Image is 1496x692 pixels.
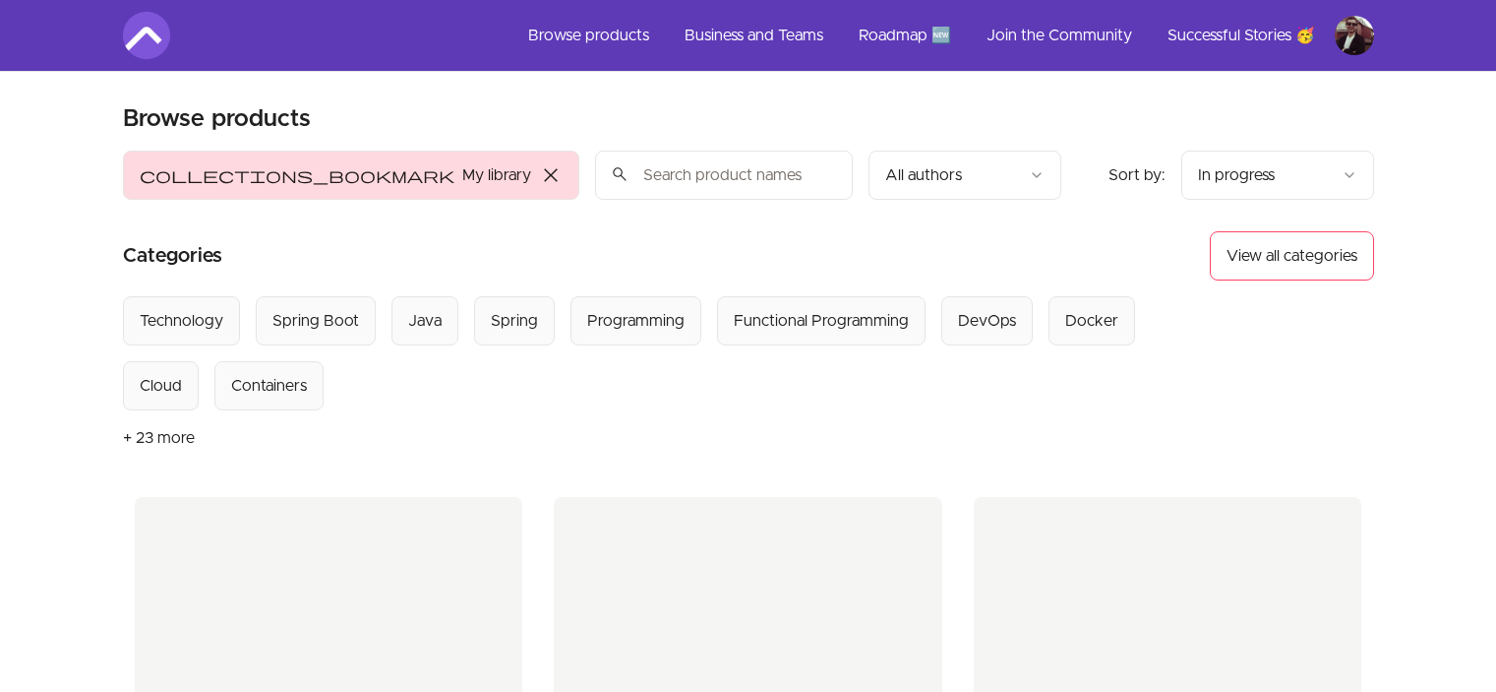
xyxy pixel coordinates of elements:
span: search [611,160,628,188]
div: Programming [587,309,685,333]
div: Docker [1065,309,1118,333]
button: View all categories [1210,231,1374,281]
div: Spring [491,309,538,333]
img: Profile image for Vlad [1335,16,1374,55]
button: Product sort options [1181,151,1374,200]
a: Business and Teams [669,12,839,59]
h1: Browse products [123,103,311,135]
span: close [539,163,563,187]
div: DevOps [958,309,1016,333]
button: Filter by My library [123,151,579,200]
input: Search product names [595,151,853,200]
div: Functional Programming [734,309,909,333]
span: Sort by: [1108,167,1166,183]
span: collections_bookmark [140,163,454,187]
a: Roadmap 🆕 [843,12,967,59]
img: Amigoscode logo [123,12,170,59]
button: Filter by author [868,151,1061,200]
h2: Categories [123,231,222,281]
a: Browse products [512,12,665,59]
a: Successful Stories 🥳 [1152,12,1331,59]
div: Java [408,309,442,333]
div: Containers [231,374,307,398]
a: Join the Community [971,12,1148,59]
button: + 23 more [123,410,195,466]
div: Spring Boot [272,309,359,333]
nav: Main [512,12,1374,59]
div: Cloud [140,374,182,398]
div: Technology [140,309,223,333]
